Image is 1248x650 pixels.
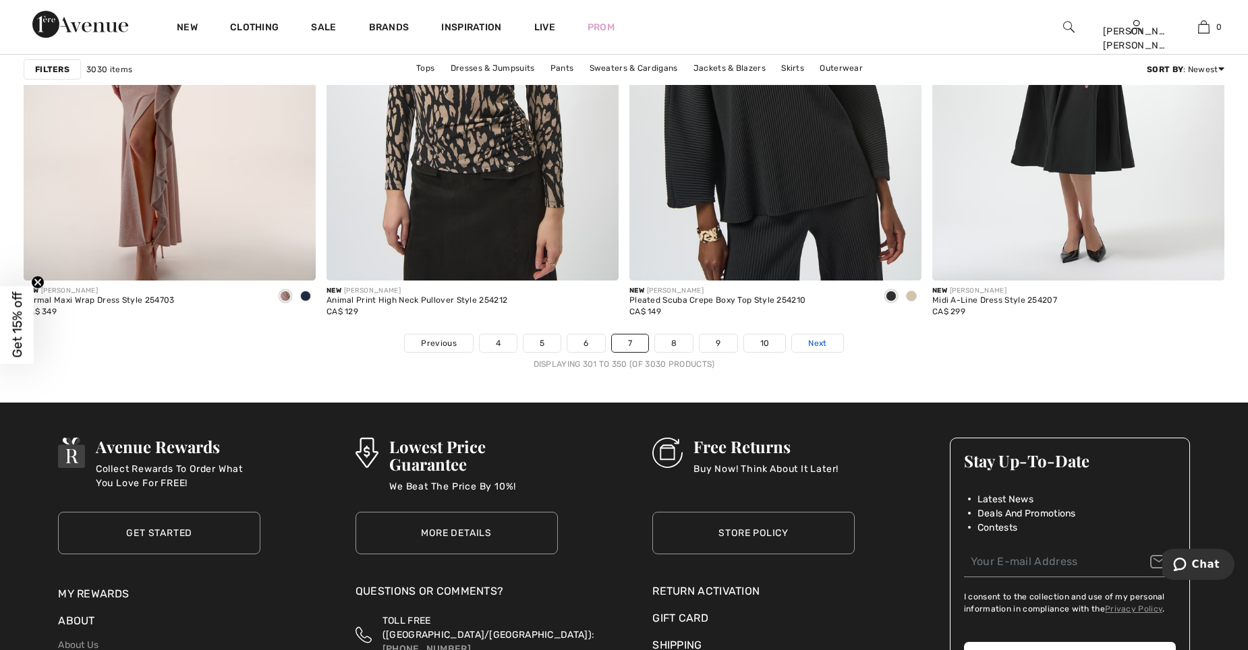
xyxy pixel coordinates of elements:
a: 4 [480,334,517,352]
div: [PERSON_NAME] [629,286,805,296]
a: Dresses & Jumpsuits [444,59,542,77]
nav: Page navigation [24,334,1224,370]
h3: Free Returns [693,438,839,455]
img: Avenue Rewards [58,438,85,468]
span: 0 [1216,21,1222,33]
span: New [629,287,644,295]
span: Latest News [977,492,1033,506]
a: Live [534,20,555,34]
iframe: Opens a widget where you can chat to one of our agents [1162,549,1235,583]
div: [PERSON_NAME] [24,286,175,296]
div: Formal Maxi Wrap Dress Style 254703 [24,296,175,305]
div: Navy Blue [295,286,316,308]
a: Sale [311,22,336,36]
h3: Avenue Rewards [96,438,260,455]
a: Clothing [230,22,279,36]
p: Collect Rewards To Order What You Love For FREE! [96,462,260,489]
a: 5 [523,334,561,352]
a: Skirts [774,59,811,77]
span: Get 15% off [9,292,25,358]
div: [PERSON_NAME] [932,286,1057,296]
img: search the website [1063,19,1075,35]
a: 7 [612,334,648,352]
div: Black [881,286,901,308]
span: Inspiration [441,22,501,36]
div: Rose [275,286,295,308]
a: Jackets & Blazers [687,59,772,77]
span: New [932,287,947,295]
img: Free Returns [652,438,683,468]
img: My Bag [1198,19,1210,35]
span: CA$ 299 [932,307,965,316]
a: My Rewards [58,587,129,600]
input: Your E-mail Address [964,547,1176,577]
div: [PERSON_NAME] [327,286,507,296]
a: Sign In [1131,20,1142,33]
div: Animal Print High Neck Pullover Style 254212 [327,296,507,305]
strong: Filters [35,63,69,76]
a: Pants [544,59,581,77]
span: Next [808,337,826,349]
a: Previous [405,334,472,352]
div: About [58,613,260,636]
span: CA$ 349 [24,307,57,316]
span: Contests [977,521,1017,535]
div: Questions or Comments? [356,583,558,606]
img: My Info [1131,19,1142,35]
span: Previous [421,337,456,349]
span: New [24,287,38,295]
span: 3030 items [86,63,132,76]
div: Displaying 301 to 350 (of 3030 products) [24,358,1224,370]
a: Return Activation [652,583,855,599]
div: [PERSON_NAME] [PERSON_NAME] [1103,24,1169,53]
a: Privacy Policy [1105,604,1162,614]
a: Gift Card [652,610,855,626]
strong: Sort By [1147,65,1183,74]
h3: Lowest Price Guarantee [389,438,558,473]
a: Next [792,334,843,352]
span: CA$ 129 [327,307,358,316]
div: : Newest [1147,63,1224,76]
a: Tops [409,59,441,77]
button: Close teaser [31,276,45,289]
div: Midi A-Line Dress Style 254207 [932,296,1057,305]
img: 1ère Avenue [32,11,128,38]
a: More Details [356,512,558,554]
h3: Stay Up-To-Date [964,452,1176,469]
div: Birch [901,286,921,308]
a: 0 [1170,19,1237,35]
a: Sweaters & Cardigans [583,59,685,77]
span: New [327,287,341,295]
a: 10 [744,334,786,352]
span: Deals And Promotions [977,506,1076,521]
span: CA$ 149 [629,307,661,316]
a: Outerwear [813,59,870,77]
label: I consent to the collection and use of my personal information in compliance with the . [964,591,1176,615]
a: New [177,22,198,36]
img: Lowest Price Guarantee [356,438,378,468]
div: Pleated Scuba Crepe Boxy Top Style 254210 [629,296,805,305]
a: Brands [369,22,409,36]
a: Store Policy [652,512,855,554]
p: We Beat The Price By 10%! [389,479,558,506]
a: 8 [655,334,693,352]
p: Buy Now! Think About It Later! [693,462,839,489]
a: Get Started [58,512,260,554]
a: Prom [588,20,615,34]
a: 6 [567,334,604,352]
a: 9 [700,334,737,352]
span: TOLL FREE ([GEOGRAPHIC_DATA]/[GEOGRAPHIC_DATA]): [382,615,594,641]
